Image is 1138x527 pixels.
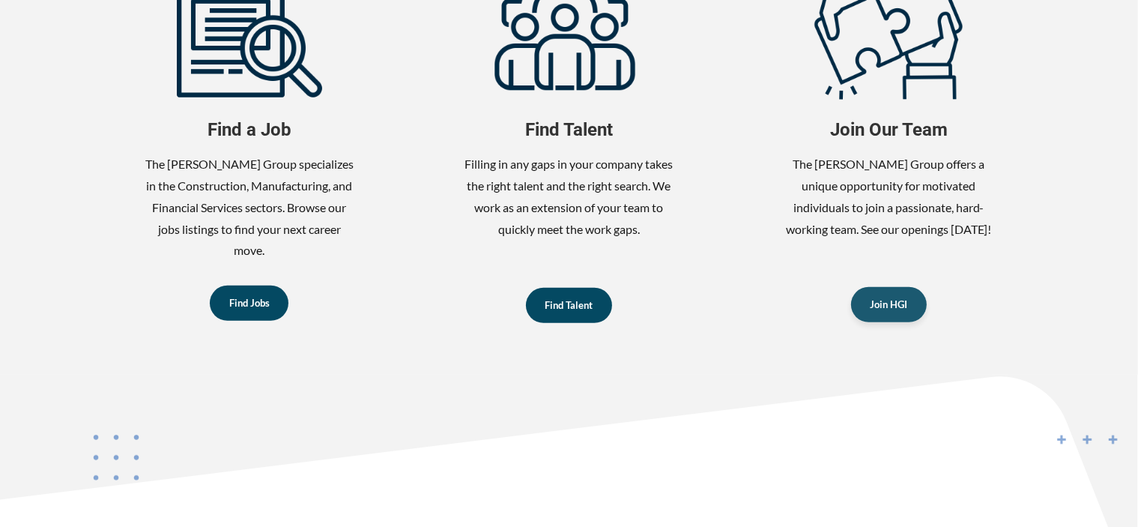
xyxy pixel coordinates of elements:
span: Find a Job [144,118,356,142]
p: Filling in any gaps in your company takes the right talent and the right search. We work as an ex... [463,154,675,240]
span: Join HGI [870,300,907,310]
a: Find Talent [526,288,612,323]
a: Join HGI [851,287,927,322]
span: Find Talent [463,118,675,142]
a: Find Jobs [210,286,288,321]
span: Find Talent [545,301,593,310]
span: Join Our Team [783,118,995,142]
span: Find Jobs [229,298,270,308]
p: The [PERSON_NAME] Group offers a unique opportunity for motivated individuals to join a passionat... [783,154,995,240]
p: The [PERSON_NAME] Group specializes in the Construction, Manufacturing, and Financial Services se... [144,154,356,262]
